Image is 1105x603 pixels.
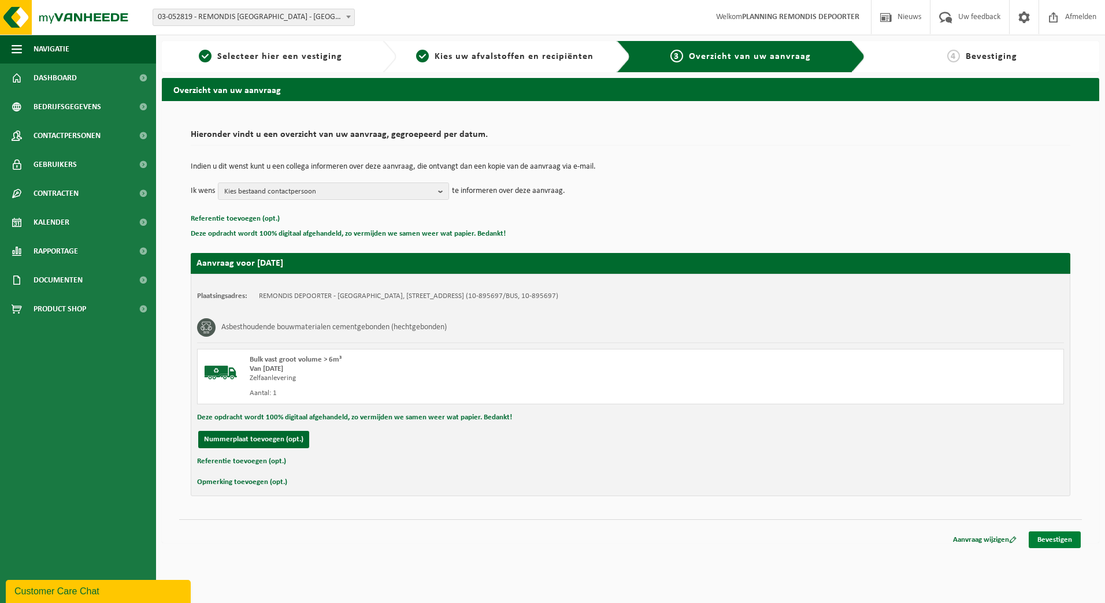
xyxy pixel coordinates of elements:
[416,50,429,62] span: 2
[34,150,77,179] span: Gebruikers
[250,389,677,398] div: Aantal: 1
[197,475,287,490] button: Opmerking toevoegen (opt.)
[250,365,283,373] strong: Van [DATE]
[153,9,354,25] span: 03-052819 - REMONDIS WEST-VLAANDEREN - OOSTENDE
[153,9,355,26] span: 03-052819 - REMONDIS WEST-VLAANDEREN - OOSTENDE
[34,266,83,295] span: Documenten
[402,50,608,64] a: 2Kies uw afvalstoffen en recipiënten
[966,52,1017,61] span: Bevestiging
[34,121,101,150] span: Contactpersonen
[250,374,677,383] div: Zelfaanlevering
[221,318,447,337] h3: Asbesthoudende bouwmaterialen cementgebonden (hechtgebonden)
[197,410,512,425] button: Deze opdracht wordt 100% digitaal afgehandeld, zo vermijden we samen weer wat papier. Bedankt!
[199,50,212,62] span: 1
[6,578,193,603] iframe: chat widget
[191,163,1070,171] p: Indien u dit wenst kunt u een collega informeren over deze aanvraag, die ontvangt dan een kopie v...
[191,226,506,241] button: Deze opdracht wordt 100% digitaal afgehandeld, zo vermijden we samen weer wat papier. Bedankt!
[34,295,86,323] span: Product Shop
[34,179,79,208] span: Contracten
[162,78,1099,100] h2: Overzicht van uw aanvraag
[197,454,286,469] button: Referentie toevoegen (opt.)
[217,52,342,61] span: Selecteer hier een vestiging
[34,64,77,92] span: Dashboard
[742,13,859,21] strong: PLANNING REMONDIS DEPOORTER
[168,50,373,64] a: 1Selecteer hier een vestiging
[224,183,433,200] span: Kies bestaand contactpersoon
[191,211,280,226] button: Referentie toevoegen (opt.)
[34,92,101,121] span: Bedrijfsgegevens
[191,183,215,200] p: Ik wens
[196,259,283,268] strong: Aanvraag voor [DATE]
[452,183,565,200] p: te informeren over deze aanvraag.
[947,50,960,62] span: 4
[203,355,238,390] img: BL-SO-LV.png
[218,183,449,200] button: Kies bestaand contactpersoon
[191,130,1070,146] h2: Hieronder vindt u een overzicht van uw aanvraag, gegroepeerd per datum.
[689,52,811,61] span: Overzicht van uw aanvraag
[944,531,1025,548] a: Aanvraag wijzigen
[259,292,558,301] td: REMONDIS DEPOORTER - [GEOGRAPHIC_DATA], [STREET_ADDRESS] (10-895697/BUS, 10-895697)
[670,50,683,62] span: 3
[34,237,78,266] span: Rapportage
[1029,531,1081,548] a: Bevestigen
[198,431,309,448] button: Nummerplaat toevoegen (opt.)
[34,35,69,64] span: Navigatie
[197,292,247,300] strong: Plaatsingsadres:
[34,208,69,237] span: Kalender
[250,356,342,363] span: Bulk vast groot volume > 6m³
[435,52,594,61] span: Kies uw afvalstoffen en recipiënten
